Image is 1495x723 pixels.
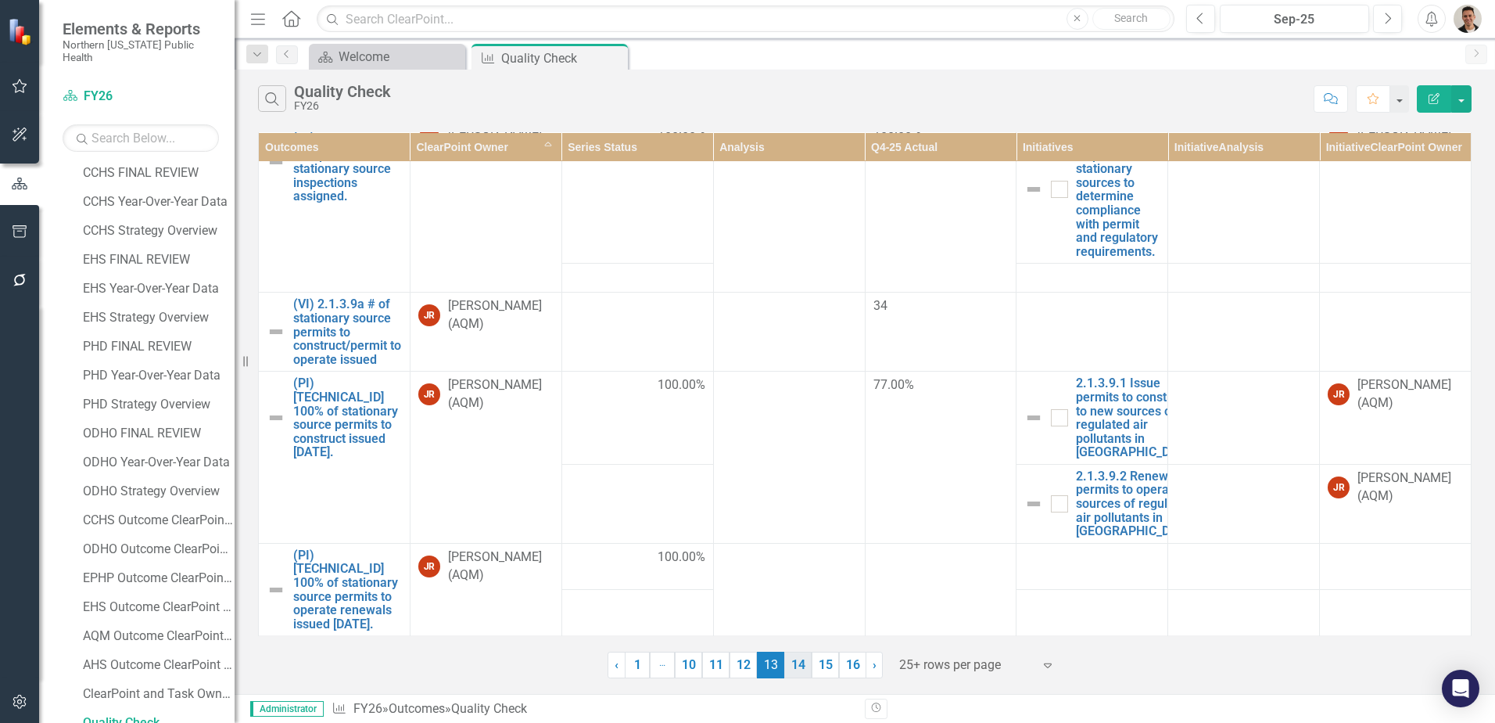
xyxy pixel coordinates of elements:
[418,383,440,405] div: JR
[79,276,235,301] a: EHS Year-Over-Year Data
[83,397,235,412] div: PHD Strategy Overview
[79,479,235,504] a: ODHO Strategy Overview
[83,282,235,296] div: EHS Year-Over-Year Data
[79,537,235,562] a: ODHO Outcome ClearPoint and Task Owners
[83,311,235,325] div: EHS Strategy Overview
[79,508,235,533] a: CCHS Outcome ClearPoint and Task Owners
[389,701,445,716] a: Outcomes
[267,322,285,341] img: Not Defined
[8,17,36,45] img: ClearPoint Strategy
[561,116,713,264] td: Double-Click to Edit
[293,120,402,203] a: (PI) [TECHNICAL_ID] Complete 100% of stationary source inspections assigned.
[1225,10,1364,29] div: Sep-25
[83,571,235,585] div: EPHP Outcome ClearPoint and Task Owners
[339,47,461,67] div: Welcome
[1016,372,1168,465] td: Double-Click to Edit Right Click for Context Menu
[1220,5,1369,33] button: Sep-25
[83,426,235,441] div: ODHO FINAL REVIEW
[1076,469,1196,538] a: 2.1.3.9.2 Renew permits to operate to sources of regulated air pollutants in [GEOGRAPHIC_DATA]
[313,47,461,67] a: Welcome
[83,253,235,267] div: EHS FINAL REVIEW
[1442,670,1479,707] div: Open Intercom Messenger
[83,542,235,556] div: ODHO Outcome ClearPoint and Task Owners
[332,700,853,718] div: » »
[259,293,410,372] td: Double-Click to Edit Right Click for Context Menu
[267,581,285,599] img: Not Defined
[83,166,235,180] div: CCHS FINAL REVIEW
[675,652,702,678] a: 10
[79,450,235,475] a: ODHO Year-Over-Year Data
[79,624,235,649] a: AQM Outcome ClearPoint and Task Owners
[561,372,713,465] td: Double-Click to Edit
[83,687,235,701] div: ClearPoint and Task Owners
[561,590,713,636] td: Double-Click to Edit
[1092,8,1171,30] button: Search
[79,392,235,417] a: PHD Strategy Overview
[79,247,235,272] a: EHS FINAL REVIEW
[448,549,554,585] div: [PERSON_NAME] (AQM)
[79,218,235,243] a: CCHS Strategy Overview
[1320,116,1472,264] td: Double-Click to Edit
[713,372,865,544] td: Double-Click to Edit
[1168,372,1320,465] td: Double-Click to Edit
[79,595,235,620] a: EHS Outcome ClearPoint and Task Owners
[83,195,235,209] div: CCHS Year-Over-Year Data
[1024,408,1043,427] img: Not Defined
[83,484,235,498] div: ODHO Strategy Overview
[79,653,235,678] a: AHS Outcome ClearPoint and Task Owners
[1114,12,1148,24] span: Search
[83,513,235,527] div: CCHS Outcome ClearPoint and Task Owners
[561,264,713,293] td: Double-Click to Edit
[561,543,713,589] td: Double-Click to Edit
[1357,469,1463,505] div: [PERSON_NAME] (AQM)
[83,369,235,383] div: PHD Year-Over-Year Data
[79,363,235,388] a: PHD Year-Over-Year Data
[410,293,561,372] td: Double-Click to Edit
[83,340,235,354] div: PHD FINAL REVIEW
[812,652,839,678] a: 15
[250,701,324,717] span: Administrator
[83,658,235,672] div: AHS Outcome ClearPoint and Task Owners
[79,160,235,185] a: CCHS FINAL REVIEW
[293,376,402,459] a: (PI) [TECHNICAL_ID] 100% of stationary source permits to construct issued [DATE].
[83,224,235,238] div: CCHS Strategy Overview
[79,189,235,214] a: CCHS Year-Over-Year Data
[658,376,705,394] span: 100.00%
[1320,464,1472,543] td: Double-Click to Edit
[1357,376,1463,412] div: [PERSON_NAME] (AQM)
[625,652,650,678] a: 1
[63,124,219,152] input: Search Below...
[293,297,402,366] a: (VI) 2.1.3.9a # of stationary source permits to construct/permit to operate issued
[293,549,402,631] a: (PI) [TECHNICAL_ID] 100% of stationary source permits to operate renewals issued [DATE].
[1320,372,1472,465] td: Double-Click to Edit
[267,153,285,171] img: Not Defined
[294,83,391,100] div: Quality Check
[658,549,705,567] span: 100.00%
[63,20,219,38] span: Elements & Reports
[1076,376,1200,459] a: 2.1.3.9.1 Issue permits to construct to new sources of regulated air pollutants in [GEOGRAPHIC_DA...
[83,455,235,469] div: ODHO Year-Over-Year Data
[1168,464,1320,543] td: Double-Click to Edit
[259,116,410,293] td: Double-Click to Edit Right Click for Context Menu
[294,100,391,112] div: FY26
[713,293,865,372] td: Double-Click to Edit
[448,297,554,333] div: [PERSON_NAME] (AQM)
[730,652,757,678] a: 12
[713,543,865,636] td: Double-Click to Edit
[615,657,618,672] span: ‹
[353,701,382,716] a: FY26
[79,682,235,707] a: ClearPoint and Task Owners
[267,408,285,427] img: Not Defined
[873,657,877,672] span: ›
[448,376,554,412] div: [PERSON_NAME] (AQM)
[702,652,730,678] a: 11
[83,600,235,614] div: EHS Outcome ClearPoint and Task Owners
[79,566,235,591] a: EPHP Outcome ClearPoint and Task Owners
[1454,5,1482,33] img: Mike Escobar
[501,49,624,68] div: Quality Check
[317,5,1174,33] input: Search ClearPoint...
[259,372,410,544] td: Double-Click to Edit Right Click for Context Menu
[1328,383,1350,405] div: JR
[63,88,219,106] a: FY26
